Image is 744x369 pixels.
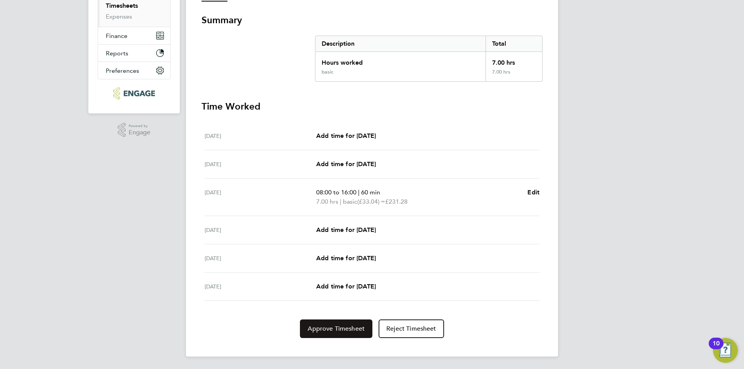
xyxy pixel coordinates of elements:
[98,27,170,44] button: Finance
[98,62,170,79] button: Preferences
[129,129,150,136] span: Engage
[205,160,316,169] div: [DATE]
[98,45,170,62] button: Reports
[340,198,341,205] span: |
[106,32,127,39] span: Finance
[343,197,357,206] span: basic
[713,343,720,354] div: 10
[357,198,385,205] span: (£33.04) =
[316,131,376,141] a: Add time for [DATE]
[527,188,539,197] a: Edit
[379,319,444,338] button: Reject Timesheet
[486,52,542,69] div: 7.00 hrs
[316,283,376,290] span: Add time for [DATE]
[308,325,365,333] span: Approve Timesheet
[106,50,128,57] span: Reports
[316,189,356,196] span: 08:00 to 16:00
[316,254,376,263] a: Add time for [DATE]
[205,225,316,235] div: [DATE]
[315,36,542,82] div: Summary
[300,319,372,338] button: Approve Timesheet
[316,282,376,291] a: Add time for [DATE]
[713,338,738,363] button: Open Resource Center, 10 new notifications
[316,198,338,205] span: 7.00 hrs
[98,87,170,100] a: Go to home page
[315,52,486,69] div: Hours worked
[201,14,542,26] h3: Summary
[316,226,376,233] span: Add time for [DATE]
[315,36,486,51] div: Description
[527,189,539,196] span: Edit
[205,282,316,291] div: [DATE]
[106,2,138,9] a: Timesheets
[486,36,542,51] div: Total
[205,254,316,263] div: [DATE]
[361,189,380,196] span: 60 min
[486,69,542,81] div: 7.00 hrs
[201,14,542,338] section: Timesheet
[113,87,155,100] img: ncclondon-logo-retina.png
[358,189,360,196] span: |
[385,198,408,205] span: £231.28
[106,13,132,20] a: Expenses
[205,188,316,206] div: [DATE]
[316,160,376,169] a: Add time for [DATE]
[316,254,376,262] span: Add time for [DATE]
[201,100,542,113] h3: Time Worked
[316,160,376,168] span: Add time for [DATE]
[316,132,376,139] span: Add time for [DATE]
[386,325,436,333] span: Reject Timesheet
[118,123,151,137] a: Powered byEngage
[205,131,316,141] div: [DATE]
[106,67,139,74] span: Preferences
[316,225,376,235] a: Add time for [DATE]
[129,123,150,129] span: Powered by
[322,69,333,75] div: basic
